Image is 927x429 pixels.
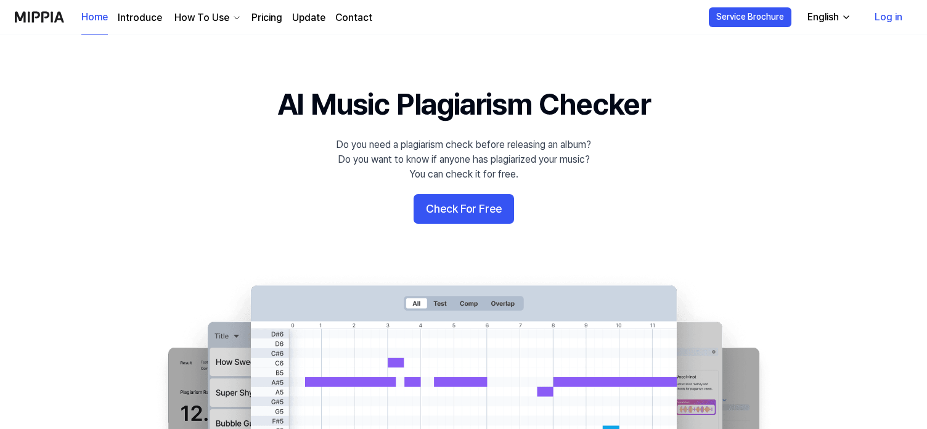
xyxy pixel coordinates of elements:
[172,10,242,25] button: How To Use
[414,194,514,224] button: Check For Free
[709,7,791,27] button: Service Brochure
[251,10,282,25] a: Pricing
[81,1,108,35] a: Home
[335,10,372,25] a: Contact
[292,10,325,25] a: Update
[277,84,650,125] h1: AI Music Plagiarism Checker
[805,10,841,25] div: English
[118,10,162,25] a: Introduce
[798,5,859,30] button: English
[172,10,232,25] div: How To Use
[336,137,591,182] div: Do you need a plagiarism check before releasing an album? Do you want to know if anyone has plagi...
